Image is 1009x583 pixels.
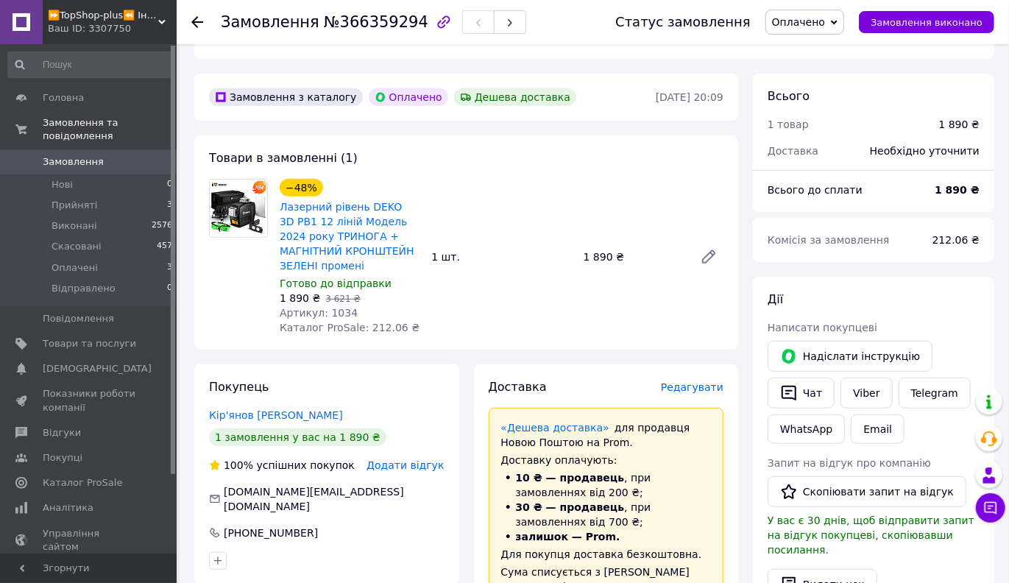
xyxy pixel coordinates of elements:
[325,294,360,304] span: 3 621 ₴
[152,219,172,233] span: 2576
[167,282,172,295] span: 0
[48,9,158,22] span: ⏩TopShop-plus⏪ Інтернет Магазин
[768,476,966,507] button: Скопіювати запит на відгук
[48,22,177,35] div: Ваш ID: 3307750
[222,526,319,540] div: [PHONE_NUMBER]
[768,378,835,409] button: Чат
[501,453,712,467] div: Доставку оплачують:
[768,414,845,444] a: WhatsApp
[209,458,355,473] div: успішних покупок
[861,135,988,167] div: Необхідно уточнити
[932,234,980,246] span: 212.06 ₴
[768,145,818,157] span: Доставка
[367,459,444,471] span: Додати відгук
[661,381,723,393] span: Редагувати
[43,426,81,439] span: Відгуки
[768,234,890,246] span: Комісія за замовлення
[768,292,783,306] span: Дії
[167,178,172,191] span: 0
[43,501,93,515] span: Аналітика
[501,547,712,562] div: Для покупця доставка безкоштовна.
[221,13,319,31] span: Замовлення
[768,515,974,556] span: У вас є 30 днів, щоб відправити запит на відгук покупцеві, скопіювавши посилання.
[656,91,723,103] time: [DATE] 20:09
[454,88,576,106] div: Дешева доставка
[694,242,723,272] a: Редагувати
[191,15,203,29] div: Повернутися назад
[43,476,122,490] span: Каталог ProSale
[369,88,448,106] div: Оплачено
[899,378,971,409] a: Telegram
[871,17,983,28] span: Замовлення виконано
[768,119,809,130] span: 1 товар
[43,155,104,169] span: Замовлення
[768,322,877,333] span: Написати покупцеві
[52,219,97,233] span: Виконані
[52,282,116,295] span: Відправлено
[43,337,136,350] span: Товари та послуги
[43,116,177,143] span: Замовлення та повідомлення
[280,278,392,289] span: Готово до відправки
[939,117,980,132] div: 1 890 ₴
[516,501,625,513] span: 30 ₴ — продавець
[859,11,994,33] button: Замовлення виконано
[167,261,172,275] span: 3
[210,180,267,236] img: Лазерний рівень DEKO 3D PB1 12 ліній Модель 2024 року ТРИНОГА + МАГНІТНИЙ КРОНШТЕЙН ЗЕЛЕНІ промені
[224,459,253,471] span: 100%
[280,322,419,333] span: Каталог ProSale: 212.06 ₴
[52,261,98,275] span: Оплачені
[425,247,577,267] div: 1 шт.
[52,240,102,253] span: Скасовані
[52,199,97,212] span: Прийняті
[768,341,932,372] button: Надіслати інструкцію
[43,387,136,414] span: Показники роботи компанії
[516,531,620,543] span: залишок — Prom.
[615,15,751,29] div: Статус замовлення
[43,451,82,464] span: Покупці
[772,16,825,28] span: Оплачено
[43,91,84,105] span: Головна
[209,428,386,446] div: 1 замовлення у вас на 1 890 ₴
[209,409,343,421] a: Кір'янов [PERSON_NAME]
[501,470,712,500] li: , при замовленнях від 200 ₴;
[157,240,172,253] span: 457
[768,457,931,469] span: Запит на відгук про компанію
[768,89,810,103] span: Всього
[516,472,625,484] span: 10 ₴ — продавець
[324,13,428,31] span: №366359294
[489,380,547,394] span: Доставка
[976,493,1005,523] button: Чат з покупцем
[578,247,688,267] div: 1 890 ₴
[167,199,172,212] span: 3
[224,486,404,512] span: [DOMAIN_NAME][EMAIL_ADDRESS][DOMAIN_NAME]
[43,312,114,325] span: Повідомлення
[280,179,323,197] div: −48%
[935,184,980,196] b: 1 890 ₴
[280,201,414,272] a: Лазерний рівень DEKO 3D PB1 12 ліній Модель 2024 року ТРИНОГА + МАГНІТНИЙ КРОНШТЕЙН ЗЕЛЕНІ промені
[209,88,363,106] div: Замовлення з каталогу
[280,292,320,304] span: 1 890 ₴
[280,307,358,319] span: Артикул: 1034
[501,500,712,529] li: , при замовленнях від 700 ₴;
[851,414,904,444] button: Email
[7,52,174,78] input: Пошук
[43,362,152,375] span: [DEMOGRAPHIC_DATA]
[501,420,712,450] div: для продавця Новою Поштою на Prom.
[43,527,136,554] span: Управління сайтом
[52,178,73,191] span: Нові
[840,378,892,409] a: Viber
[209,151,358,165] span: Товари в замовленні (1)
[501,422,609,434] a: «Дешева доставка»
[768,184,863,196] span: Всього до сплати
[209,380,269,394] span: Покупець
